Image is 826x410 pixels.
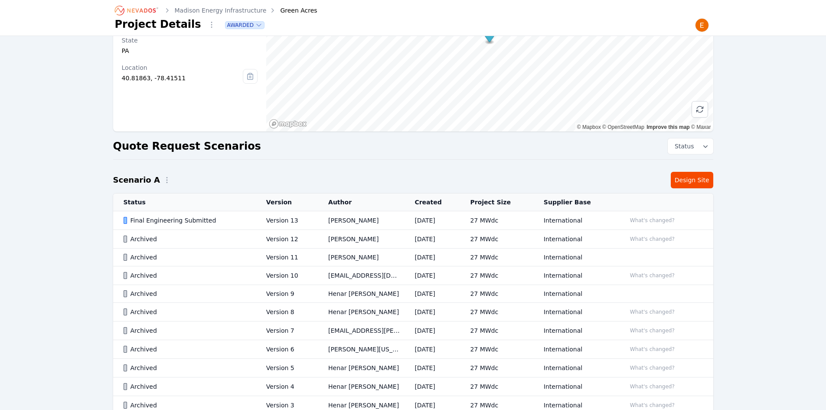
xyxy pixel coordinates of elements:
[122,74,243,82] div: 40.81863, -78.41511
[404,377,460,396] td: [DATE]
[256,321,318,340] td: Version 7
[460,194,533,211] th: Project Size
[404,249,460,266] td: [DATE]
[626,216,679,225] button: What's changed?
[533,285,616,303] td: International
[460,266,533,285] td: 27 MWdc
[113,321,713,340] tr: ArchivedVersion 7[EMAIL_ADDRESS][PERSON_NAME][DOMAIN_NAME][DATE]27 MWdcInternationalWhat's changed?
[124,308,251,316] div: Archived
[113,266,713,285] tr: ArchivedVersion 10[EMAIL_ADDRESS][DOMAIN_NAME][DATE]27 MWdcInternationalWhat's changed?
[318,321,404,340] td: [EMAIL_ADDRESS][PERSON_NAME][DOMAIN_NAME]
[626,271,679,280] button: What's changed?
[124,253,251,262] div: Archived
[124,289,251,298] div: Archived
[533,230,616,249] td: International
[124,326,251,335] div: Archived
[404,359,460,377] td: [DATE]
[533,194,616,211] th: Supplier Base
[113,139,261,153] h2: Quote Request Scenarios
[124,345,251,354] div: Archived
[256,249,318,266] td: Version 11
[460,230,533,249] td: 27 MWdc
[668,138,713,154] button: Status
[225,22,264,29] button: Awarded
[256,211,318,230] td: Version 13
[404,303,460,321] td: [DATE]
[460,285,533,303] td: 27 MWdc
[318,340,404,359] td: [PERSON_NAME][US_STATE]
[626,307,679,317] button: What's changed?
[533,249,616,266] td: International
[256,303,318,321] td: Version 8
[626,344,679,354] button: What's changed?
[404,230,460,249] td: [DATE]
[626,400,679,410] button: What's changed?
[318,249,404,266] td: [PERSON_NAME]
[113,285,713,303] tr: ArchivedVersion 9Henar [PERSON_NAME][DATE]27 MWdcInternational
[460,211,533,230] td: 27 MWdc
[175,6,267,15] a: Madison Energy Infrastructure
[460,249,533,266] td: 27 MWdc
[671,142,694,151] span: Status
[533,266,616,285] td: International
[124,235,251,243] div: Archived
[256,340,318,359] td: Version 6
[671,172,713,188] a: Design Site
[269,119,307,129] a: Mapbox homepage
[115,17,201,31] h1: Project Details
[318,377,404,396] td: Henar [PERSON_NAME]
[404,266,460,285] td: [DATE]
[113,249,713,266] tr: ArchivedVersion 11[PERSON_NAME][DATE]27 MWdcInternational
[122,46,258,55] div: PA
[124,216,251,225] div: Final Engineering Submitted
[113,303,713,321] tr: ArchivedVersion 8Henar [PERSON_NAME][DATE]27 MWdcInternationalWhat's changed?
[113,359,713,377] tr: ArchivedVersion 5Henar [PERSON_NAME][DATE]27 MWdcInternationalWhat's changed?
[691,124,711,130] a: Maxar
[113,230,713,249] tr: ArchivedVersion 12[PERSON_NAME][DATE]27 MWdcInternationalWhat's changed?
[646,124,689,130] a: Improve this map
[533,321,616,340] td: International
[460,377,533,396] td: 27 MWdc
[404,211,460,230] td: [DATE]
[318,285,404,303] td: Henar [PERSON_NAME]
[124,382,251,391] div: Archived
[113,174,160,186] h2: Scenario A
[318,211,404,230] td: [PERSON_NAME]
[318,266,404,285] td: [EMAIL_ADDRESS][DOMAIN_NAME]
[460,303,533,321] td: 27 MWdc
[113,211,713,230] tr: Final Engineering SubmittedVersion 13[PERSON_NAME][DATE]27 MWdcInternationalWhat's changed?
[626,234,679,244] button: What's changed?
[404,321,460,340] td: [DATE]
[113,377,713,396] tr: ArchivedVersion 4Henar [PERSON_NAME][DATE]27 MWdcInternationalWhat's changed?
[318,303,404,321] td: Henar [PERSON_NAME]
[404,340,460,359] td: [DATE]
[533,211,616,230] td: International
[533,377,616,396] td: International
[318,194,404,211] th: Author
[626,326,679,335] button: What's changed?
[115,3,317,17] nav: Breadcrumb
[318,359,404,377] td: Henar [PERSON_NAME]
[533,303,616,321] td: International
[113,194,256,211] th: Status
[256,285,318,303] td: Version 9
[256,377,318,396] td: Version 4
[256,230,318,249] td: Version 12
[124,364,251,372] div: Archived
[124,401,251,410] div: Archived
[318,230,404,249] td: [PERSON_NAME]
[122,36,258,45] div: State
[404,194,460,211] th: Created
[124,271,251,280] div: Archived
[113,340,713,359] tr: ArchivedVersion 6[PERSON_NAME][US_STATE][DATE]27 MWdcInternationalWhat's changed?
[256,359,318,377] td: Version 5
[460,321,533,340] td: 27 MWdc
[533,340,616,359] td: International
[460,359,533,377] td: 27 MWdc
[695,18,709,32] img: Emily Walker
[256,194,318,211] th: Version
[122,63,243,72] div: Location
[256,266,318,285] td: Version 10
[268,6,317,15] div: Green Acres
